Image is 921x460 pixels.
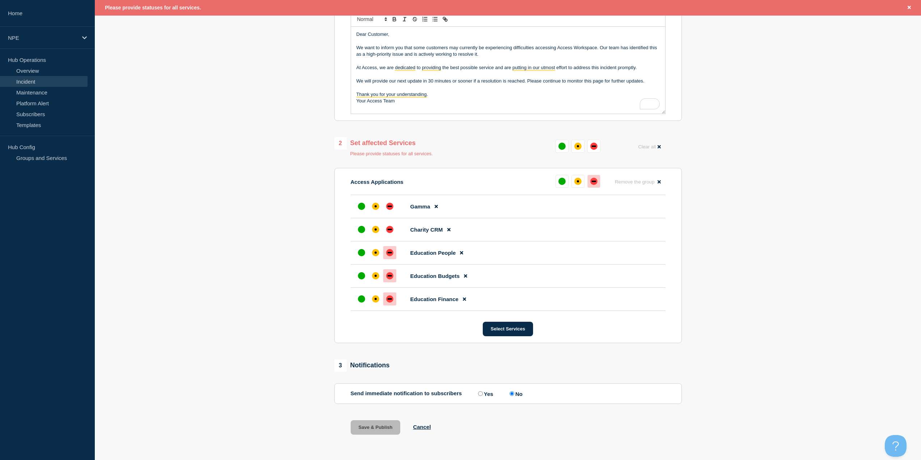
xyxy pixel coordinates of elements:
input: Yes [478,391,483,396]
p: We want to inform you that some customers may currently be experiencing difficulties accessing Ac... [356,45,660,58]
button: down [587,175,600,188]
p: Thank you for your understanding. [356,91,660,98]
span: 2 [334,137,347,149]
div: up [358,226,365,233]
button: Toggle ordered list [420,15,430,24]
button: Toggle bulleted list [430,15,440,24]
div: down [590,178,597,185]
div: down [386,249,393,256]
div: Set affected Services [334,137,433,149]
button: up [555,140,569,153]
div: affected [372,295,379,303]
div: down [386,272,393,279]
span: 3 [334,359,347,372]
button: down [587,140,600,153]
span: Please provide statuses for all services. [105,5,201,10]
button: Toggle italic text [400,15,410,24]
button: affected [571,175,584,188]
span: Education People [410,250,456,256]
div: affected [372,272,379,279]
div: up [358,249,365,256]
span: Remove the group [615,179,655,185]
div: affected [574,143,582,150]
button: Toggle bold text [389,15,400,24]
button: Save & Publish [351,420,401,435]
div: up [558,178,566,185]
div: affected [372,203,379,210]
div: affected [372,249,379,256]
button: Clear all [634,140,665,154]
button: Cancel [413,424,431,430]
div: down [386,295,393,303]
input: No [510,391,514,396]
iframe: Help Scout Beacon - Open [885,435,907,457]
p: We will provide our next update in 30 minutes or sooner if a resolution is reached. Please contin... [356,78,660,84]
button: Close banner [905,4,914,12]
button: Select Services [483,322,533,336]
span: Education Budgets [410,273,460,279]
p: NPE [8,35,77,41]
div: To enrich screen reader interactions, please activate Accessibility in Grammarly extension settings [351,27,665,114]
div: Send immediate notification to subscribers [351,390,666,397]
p: Access Applications [351,179,404,185]
div: down [386,203,393,210]
div: up [358,295,365,303]
p: Dear Customer, [356,31,660,38]
button: affected [571,140,584,153]
div: down [386,226,393,233]
div: up [358,272,365,279]
button: up [555,175,569,188]
span: Education Finance [410,296,459,302]
span: Gamma [410,203,430,210]
span: Charity CRM [410,227,443,233]
p: Please provide statuses for all services. [350,151,433,156]
div: down [590,143,597,150]
div: Notifications [334,359,390,372]
label: Yes [476,390,493,397]
button: Remove the group [611,175,666,189]
p: At Access, we are dedicated to providing the best possible service and are putting in our utmost ... [356,64,660,71]
button: Toggle link [440,15,450,24]
div: up [358,203,365,210]
div: up [558,143,566,150]
div: affected [574,178,582,185]
p: Your Access Team [356,98,660,104]
button: Toggle strikethrough text [410,15,420,24]
p: Send immediate notification to subscribers [351,390,462,397]
label: No [508,390,523,397]
div: affected [372,226,379,233]
span: Font size [354,15,389,24]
